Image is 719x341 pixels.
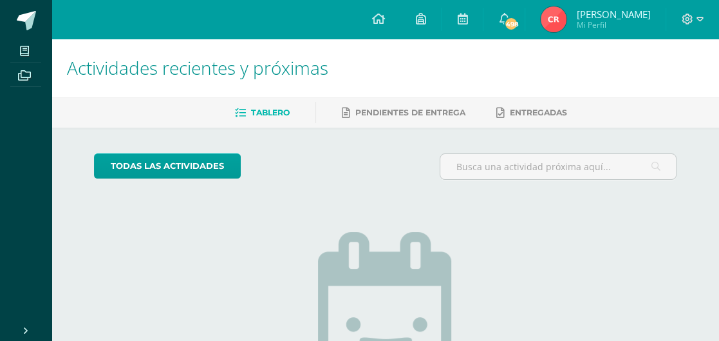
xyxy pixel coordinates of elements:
a: todas las Actividades [94,153,241,179]
a: Tablero [235,102,290,123]
span: 498 [504,17,518,31]
img: 86ccbaceeb977de7895df9842a231344.png [541,6,566,32]
span: Mi Perfil [576,19,650,30]
span: [PERSON_NAME] [576,8,650,21]
a: Pendientes de entrega [342,102,465,123]
a: Entregadas [496,102,567,123]
span: Pendientes de entrega [355,108,465,117]
span: Tablero [251,108,290,117]
span: Entregadas [510,108,567,117]
span: Actividades recientes y próximas [67,55,328,80]
input: Busca una actividad próxima aquí... [440,154,676,179]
